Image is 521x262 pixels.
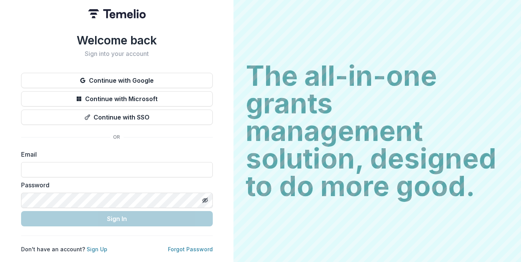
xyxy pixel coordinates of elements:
[21,110,213,125] button: Continue with SSO
[88,9,146,18] img: Temelio
[87,246,107,252] a: Sign Up
[21,211,213,226] button: Sign In
[168,246,213,252] a: Forgot Password
[21,180,208,190] label: Password
[21,245,107,253] p: Don't have an account?
[21,50,213,57] h2: Sign into your account
[21,73,213,88] button: Continue with Google
[21,33,213,47] h1: Welcome back
[21,150,208,159] label: Email
[199,194,211,206] button: Toggle password visibility
[21,91,213,106] button: Continue with Microsoft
